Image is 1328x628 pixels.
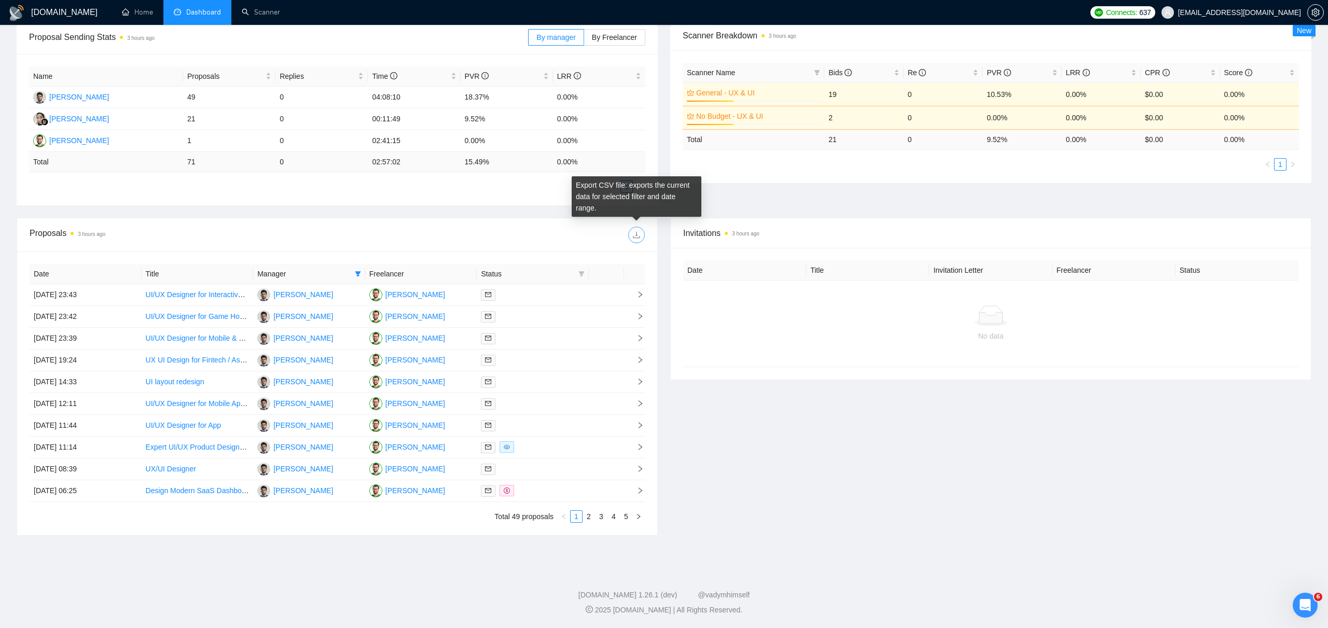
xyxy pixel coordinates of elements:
[1062,106,1141,129] td: 0.00%
[481,72,489,79] span: info-circle
[368,152,460,172] td: 02:57:02
[485,466,491,472] span: mail
[142,415,254,437] td: UI/UX Designer for App
[30,284,142,306] td: [DATE] 23:43
[1164,9,1171,16] span: user
[578,591,677,599] a: [DOMAIN_NAME] 1.26.1 (dev)
[390,72,397,79] span: info-circle
[553,87,645,108] td: 0.00%
[1293,593,1318,618] iframe: Intercom live chat
[607,510,620,523] li: 4
[369,464,445,472] a: SA[PERSON_NAME]
[769,33,796,39] time: 3 hours ago
[570,510,583,523] li: 1
[385,289,445,300] div: [PERSON_NAME]
[983,129,1061,149] td: 9.52 %
[41,118,48,125] img: gigradar-bm.png
[572,176,701,217] div: Export CSV file: exports the current data for selected filter and date range.
[1083,69,1090,76] span: info-circle
[628,291,644,298] span: right
[142,393,254,415] td: UI/UX Designer for Mobile Application
[558,510,570,523] button: left
[122,8,153,17] a: homeHome
[1265,161,1271,168] span: left
[628,443,644,451] span: right
[273,398,333,409] div: [PERSON_NAME]
[30,480,142,502] td: [DATE] 06:25
[1141,106,1220,129] td: $0.00
[485,379,491,385] span: mail
[1145,68,1169,77] span: CPR
[385,463,445,475] div: [PERSON_NAME]
[33,134,46,147] img: SA
[183,130,275,152] td: 1
[929,260,1052,281] th: Invitation Letter
[33,113,46,125] img: RR
[355,271,361,277] span: filter
[481,268,574,280] span: Status
[187,71,264,82] span: Proposals
[30,393,142,415] td: [DATE] 12:11
[146,356,467,364] a: UX UI Design for Fintech / Asset Management AI Market Intelligence Platform - from MVP to Launch
[369,484,382,497] img: SA
[385,354,445,366] div: [PERSON_NAME]
[142,328,254,350] td: UI/UX Designer for Mobile & Web Application
[33,114,109,122] a: RR[PERSON_NAME]
[257,290,333,298] a: FK[PERSON_NAME]
[1274,158,1286,171] li: 1
[142,371,254,393] td: UI layout redesign
[146,312,284,320] a: UI/UX Designer for Game Hosting Platform
[698,591,750,599] a: @vadymhimself
[687,68,735,77] span: Scanner Name
[485,400,491,407] span: mail
[1290,161,1296,168] span: right
[369,442,445,451] a: SA[PERSON_NAME]
[485,313,491,319] span: mail
[368,87,460,108] td: 04:08:10
[628,227,645,243] button: download
[1141,129,1220,149] td: $ 0.00
[845,69,852,76] span: info-circle
[904,106,983,129] td: 0
[574,72,581,79] span: info-circle
[620,511,632,522] a: 5
[142,458,254,480] td: UX/UI Designer
[1308,8,1323,17] span: setting
[369,310,382,323] img: SA
[632,510,645,523] li: Next Page
[1175,260,1298,281] th: Status
[183,108,275,130] td: 21
[275,108,368,130] td: 0
[536,33,575,41] span: By manager
[273,463,333,475] div: [PERSON_NAME]
[257,355,333,364] a: FK[PERSON_NAME]
[824,82,903,106] td: 19
[30,415,142,437] td: [DATE] 11:44
[273,420,333,431] div: [PERSON_NAME]
[596,511,607,522] a: 3
[1307,8,1324,17] a: setting
[369,290,445,298] a: SA[PERSON_NAME]
[142,350,254,371] td: UX UI Design for Fintech / Asset Management AI Market Intelligence Platform - from MVP to Launch
[257,333,333,342] a: FK[PERSON_NAME]
[365,264,477,284] th: Freelancer
[275,87,368,108] td: 0
[257,310,270,323] img: FK
[628,334,644,342] span: right
[987,68,1011,77] span: PVR
[369,397,382,410] img: SA
[369,377,445,385] a: SA[PERSON_NAME]
[369,288,382,301] img: SA
[461,108,553,130] td: 9.52%
[257,397,270,410] img: FK
[1163,69,1170,76] span: info-circle
[806,260,929,281] th: Title
[632,510,645,523] button: right
[504,444,510,450] span: eye
[142,284,254,306] td: UI/UX Designer for Interactive Prototype Creation
[275,66,368,87] th: Replies
[1004,69,1011,76] span: info-circle
[1141,82,1220,106] td: $0.00
[485,444,491,450] span: mail
[369,355,445,364] a: SA[PERSON_NAME]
